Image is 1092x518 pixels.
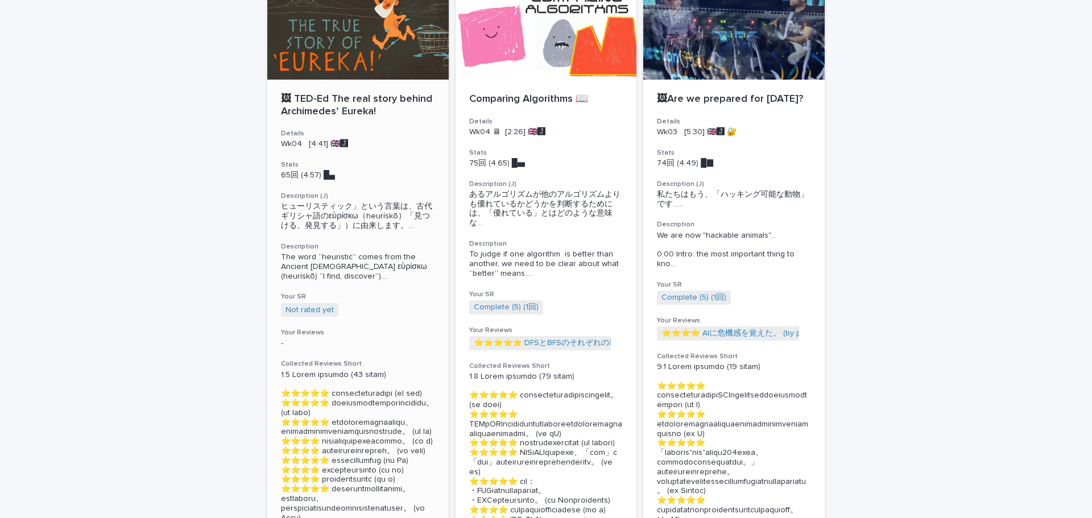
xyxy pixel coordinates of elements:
h3: Stats [657,148,811,158]
h3: Description [469,239,623,248]
h3: Collected Reviews Short [281,359,435,368]
p: Wk03 [5:30] 🇬🇧🅹️ 🔐 [657,127,811,137]
h3: Description (J) [469,180,623,189]
div: We are now "hackable animals"... 0:00 Intro: the most important thing to know 0:24 Hacking humans... [657,231,811,269]
p: Wk04 🖥 [2:26] 🇬🇧🅹️ [469,127,623,137]
h3: Your Reviews [469,326,623,335]
p: Wk04 [4:41] 🇬🇧🅹️ [281,139,435,149]
p: 74回 (4.49) █▉ [657,159,811,168]
h3: Your SR [469,290,623,299]
a: Complete (5) (1回) [474,302,539,312]
span: We are now "hackable animals"... 0:00 Intro: the most important thing to kno ... [657,231,811,269]
p: Comparing Algorithms 📖 [469,93,623,106]
h3: Your Reviews [657,316,811,325]
h3: Details [657,117,811,126]
p: 75回 (4.65) █▅ [469,159,623,168]
span: あるアルゴリズムが他のアルゴリズムよりも優れているかどうかを判断するためには、「優れている」とはどのような意味な ... [469,190,623,228]
span: 私たちはもう、「ハッキング可能な動物」です... ... [657,190,811,209]
div: 私たちはもう、「ハッキング可能な動物」です... 0:00 イントロ：最も重要なこと 0:24 人間をハッキングするために必要なのは2つ：データとコンピューティングパワー 1:31 バイオテクノ... [657,190,811,209]
span: To judge if one algorithm is better than another, we need to be clear about what “better” means. ... [469,250,623,278]
a: ⭐️⭐️⭐️⭐️ AIに危機感を覚えた。 (by pp) [661,329,808,338]
h3: Description [657,220,811,229]
a: ⭐️⭐️⭐️⭐️⭐️ DFSとBFSのそれぞれの利点がわかった。 (by pp) [474,338,700,348]
h3: Stats [469,148,623,158]
h3: Collected Reviews Short [469,362,623,371]
h3: Your Reviews [281,328,435,337]
div: あるアルゴリズムが他のアルゴリズムよりも優れているかどうかを判断するためには、「優れている」とはどのような意味なのかを明確にする必要があります。 DFSとBFSの違いをきっかけに、探索についての... [469,190,623,228]
a: Not rated yet [286,305,334,315]
h3: Details [469,117,623,126]
p: 🖼Are we prepared for [DATE]? [657,93,811,106]
span: ヒューリスティック」という言葉は、古代ギリシャ語のεὑρίσκω（heurískō）「見つける、発見する」）に由来します。 ... [281,202,435,230]
h3: Description (J) [657,180,811,189]
p: 65回 (4.57) █▄ [281,171,435,180]
div: ヒューリスティック」という言葉は、古代ギリシャ語のεὑρίσκω（heurískō）「見つける、発見する」）に由来します。 AIでは、ヒューリスティックは問題解決の方法であり、最適、完全、または... [281,202,435,230]
h3: Your SR [281,292,435,301]
h3: Description [281,242,435,251]
p: 🖼 TED-Ed The real story behind Archimedes’ Eureka! [281,93,435,118]
h3: Description (J) [281,192,435,201]
h3: Stats [281,160,435,169]
p: - [281,339,435,349]
h3: Your SR [657,280,811,289]
div: The word “heuristic” comes from the Ancient Greek εὑρίσκω (heurískō) “I find, discover”). In AI, ... [281,252,435,281]
span: The word “heuristic” comes from the Ancient [DEMOGRAPHIC_DATA] εὑρίσκω (heurískō) “I find, discov... [281,252,435,281]
h3: Details [281,129,435,138]
a: Complete (5) (1回) [661,293,726,302]
h3: Collected Reviews Short [657,352,811,361]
